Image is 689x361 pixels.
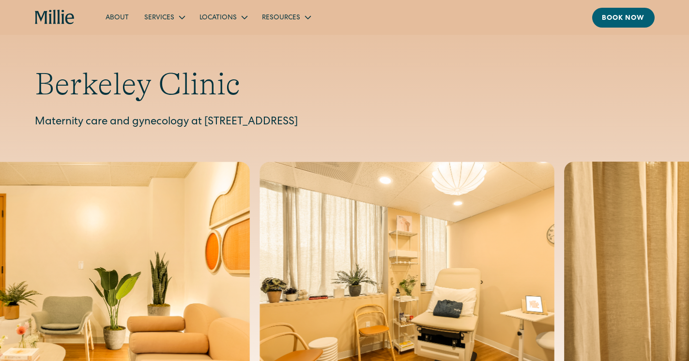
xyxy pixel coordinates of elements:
a: Book now [592,8,655,28]
div: Services [137,9,192,25]
div: Locations [199,13,237,23]
div: Book now [602,14,645,24]
a: About [98,9,137,25]
a: home [35,10,75,25]
div: Services [144,13,174,23]
div: Resources [254,9,318,25]
h1: Berkeley Clinic [35,66,655,103]
div: Locations [192,9,254,25]
p: Maternity care and gynecology at [STREET_ADDRESS] [35,115,655,131]
div: Resources [262,13,300,23]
